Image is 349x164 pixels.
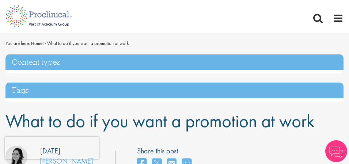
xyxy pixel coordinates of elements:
[325,140,347,162] img: Chatbot
[5,54,344,70] h3: Content types
[5,109,314,133] span: What to do if you want a promotion at work
[137,146,195,156] label: Share this post
[47,40,129,46] span: What to do if you want a promotion at work
[5,137,99,159] iframe: reCAPTCHA
[5,83,344,98] h3: Tags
